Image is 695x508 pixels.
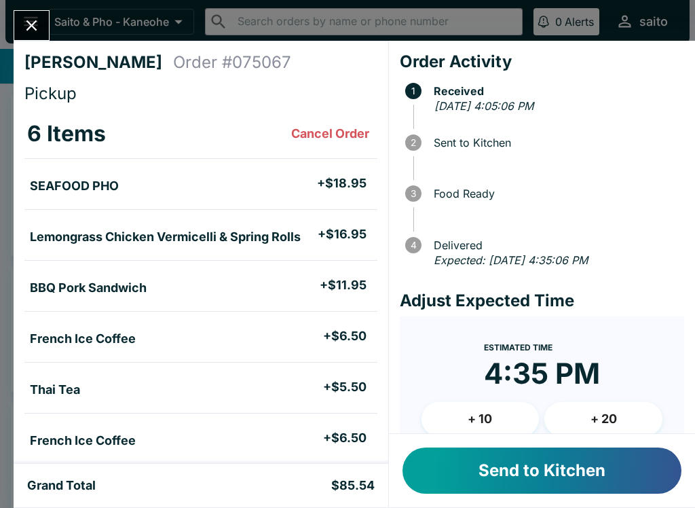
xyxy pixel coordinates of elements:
time: 4:35 PM [484,356,600,391]
h5: French Ice Coffee [30,433,136,449]
em: [DATE] 4:05:06 PM [434,99,533,113]
text: 1 [411,86,415,96]
h5: + $6.50 [323,328,367,344]
h5: Grand Total [27,477,96,494]
span: Pickup [24,84,77,103]
h5: + $18.95 [317,175,367,192]
text: 2 [411,137,416,148]
button: Cancel Order [286,120,375,147]
h4: Order # 075067 [173,52,291,73]
text: 4 [410,240,416,251]
h5: Lemongrass Chicken Vermicelli & Spring Rolls [30,229,301,245]
h5: Thai Tea [30,382,80,398]
h3: 6 Items [27,120,106,147]
span: Food Ready [427,187,684,200]
table: orders table [24,109,377,464]
h5: + $16.95 [318,226,367,242]
h5: $85.54 [331,477,375,494]
button: Close [14,11,49,40]
em: Expected: [DATE] 4:35:06 PM [434,253,588,267]
span: Received [427,85,684,97]
h5: + $11.95 [320,277,367,293]
h5: + $6.50 [323,430,367,446]
h5: + $5.50 [323,379,367,395]
button: Send to Kitchen [402,448,681,494]
button: + 10 [421,402,540,436]
h5: BBQ Pork Sandwich [30,280,147,296]
h4: Adjust Expected Time [400,291,684,311]
span: Delivered [427,239,684,251]
h4: [PERSON_NAME] [24,52,173,73]
span: Estimated Time [484,342,552,352]
text: 3 [411,188,416,199]
h5: SEAFOOD PHO [30,178,119,194]
h4: Order Activity [400,52,684,72]
button: + 20 [544,402,662,436]
h5: French Ice Coffee [30,331,136,347]
span: Sent to Kitchen [427,137,684,149]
